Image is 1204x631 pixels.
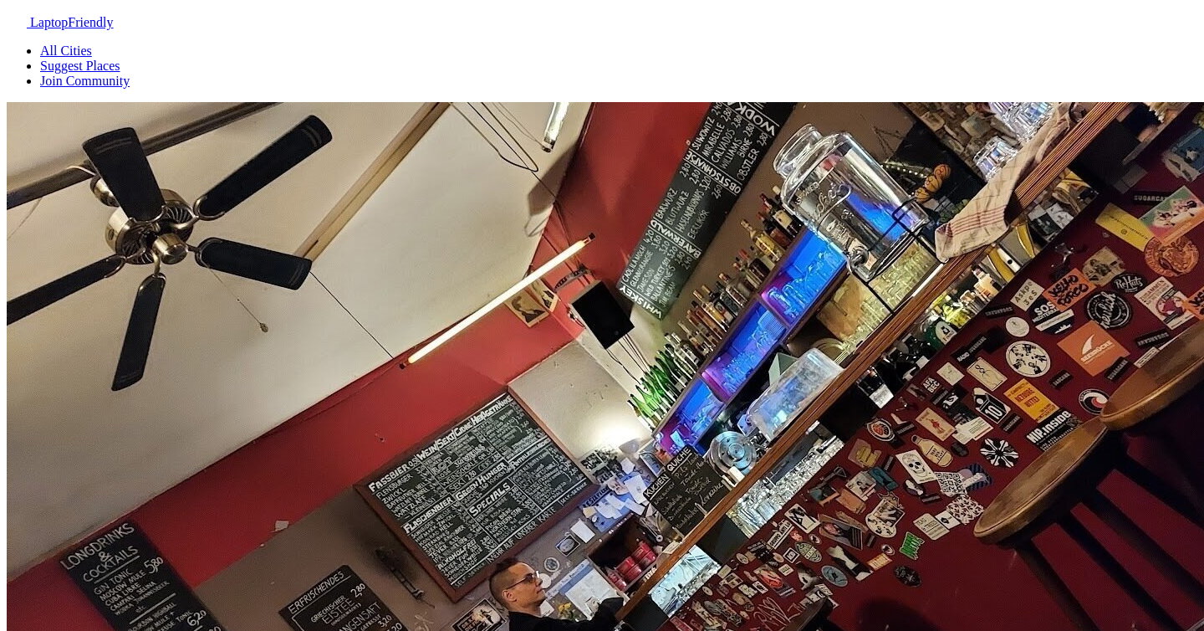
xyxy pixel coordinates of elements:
[7,7,27,27] img: LaptopFriendly
[7,15,114,29] a: LaptopFriendly LaptopFriendly
[40,59,120,73] a: Suggest Places
[40,44,92,58] a: All Cities
[40,74,130,88] a: Join Community
[30,15,68,29] span: Laptop
[68,15,113,29] span: Friendly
